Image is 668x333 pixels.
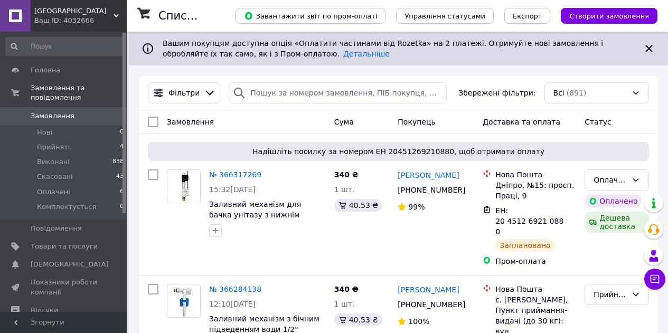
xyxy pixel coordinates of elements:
[408,317,429,326] span: 100%
[561,8,657,24] button: Створити замовлення
[120,142,124,152] span: 4
[396,297,466,312] div: [PHONE_NUMBER]
[550,11,657,20] a: Створити замовлення
[31,306,58,315] span: Відгуки
[37,128,52,137] span: Нові
[396,8,494,24] button: Управління статусами
[495,256,576,267] div: Пром-оплата
[585,195,642,207] div: Оплачено
[334,199,382,212] div: 40.53 ₴
[483,118,560,126] span: Доставка та оплата
[334,185,355,194] span: 1 шт.
[495,169,576,180] div: Нова Пошта
[120,128,124,137] span: 0
[37,187,70,197] span: Оплачені
[343,50,390,58] a: Детальніше
[504,8,551,24] button: Експорт
[120,202,124,212] span: 0
[120,187,124,197] span: 6
[167,284,201,318] a: Фото товару
[31,242,98,251] span: Товари та послуги
[209,285,261,293] a: № 366284138
[34,6,114,16] span: Santeh-city
[31,278,98,297] span: Показники роботи компанії
[209,170,261,179] a: № 366317269
[34,16,127,25] div: Ваш ID: 4032666
[168,88,200,98] span: Фільтри
[495,180,576,201] div: Дніпро, №15: просп. Праці, 9
[31,224,82,233] span: Повідомлення
[209,300,256,308] span: 12:10[DATE]
[209,185,256,194] span: 15:32[DATE]
[404,12,485,20] span: Управління статусами
[594,174,627,186] div: Оплачено
[37,157,70,167] span: Виконані
[567,89,587,97] span: (891)
[458,88,535,98] span: Збережені фільтри:
[172,284,196,317] img: Фото товару
[408,203,425,211] span: 99%
[236,8,385,24] button: Завантажити звіт по пром-оплаті
[209,200,301,240] a: Заливний механізм для бачка унітазу з нижнім підведенням води 1/2" латунь
[31,111,74,121] span: Замовлення
[644,269,665,290] button: Чат з покупцем
[334,300,355,308] span: 1 шт.
[585,118,611,126] span: Статус
[585,212,649,233] div: Дешева доставка
[37,172,73,182] span: Скасовані
[5,37,125,56] input: Пошук
[334,118,354,126] span: Cума
[569,12,649,20] span: Створити замовлення
[334,170,359,179] span: 340 ₴
[553,88,564,98] span: Всі
[158,9,266,22] h1: Список замовлень
[334,285,359,293] span: 340 ₴
[31,83,127,102] span: Замовлення та повідомлення
[398,170,459,180] a: [PERSON_NAME]
[495,239,555,252] div: Заплановано
[396,183,466,197] div: [PHONE_NUMBER]
[167,169,201,203] a: Фото товару
[152,146,645,157] span: Надішліть посилку за номером ЕН 20451269210880, щоб отримати оплату
[112,157,124,167] span: 838
[116,172,124,182] span: 43
[229,82,447,103] input: Пошук за номером замовлення, ПІБ покупця, номером телефону, Email, номером накладної
[513,12,542,20] span: Експорт
[495,206,563,236] span: ЕН: 20 4512 6921 0880
[398,118,435,126] span: Покупець
[398,284,459,295] a: [PERSON_NAME]
[163,39,603,58] span: Вашим покупцям доступна опція «Оплатити частинами від Rozetka» на 2 платежі. Отримуйте нові замов...
[31,260,109,269] span: [DEMOGRAPHIC_DATA]
[334,313,382,326] div: 40.53 ₴
[495,284,576,294] div: Нова Пошта
[31,65,60,75] span: Головна
[37,202,96,212] span: Комплектується
[594,289,627,300] div: Прийнято
[37,142,70,152] span: Прийняті
[244,11,377,21] span: Завантажити звіт по пром-оплаті
[167,118,214,126] span: Замовлення
[172,170,195,203] img: Фото товару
